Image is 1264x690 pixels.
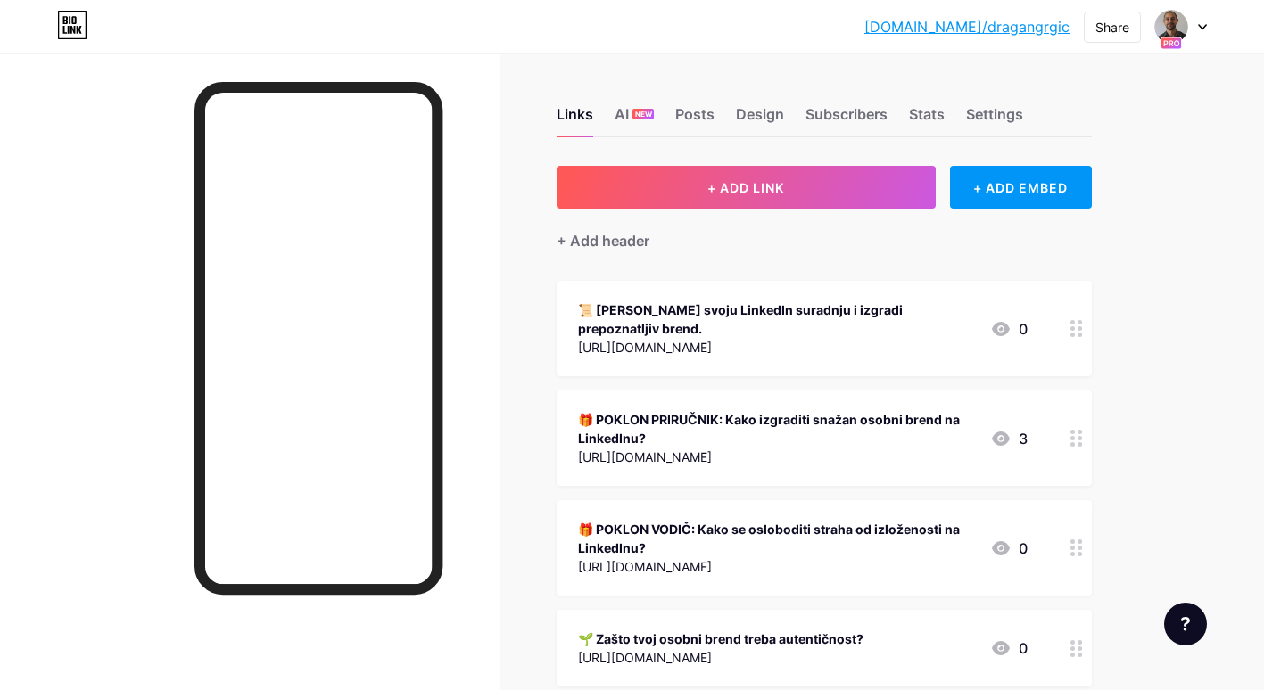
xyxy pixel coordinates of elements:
[578,410,976,448] div: 🎁 POKLON PRIRUČNIK: Kako izgraditi snažan osobni brend na LinkedInu?
[990,428,1028,449] div: 3
[1154,10,1188,44] img: dragangrgic
[990,318,1028,340] div: 0
[966,103,1023,136] div: Settings
[909,103,945,136] div: Stats
[557,103,593,136] div: Links
[578,300,976,338] div: 📜 [PERSON_NAME] svoju LinkedIn suradnju i izgradi prepoznatljiv brend.
[864,16,1070,37] a: [DOMAIN_NAME]/dragangrgic
[557,166,936,209] button: + ADD LINK
[805,103,888,136] div: Subscribers
[578,648,863,667] div: [URL][DOMAIN_NAME]
[578,629,863,648] div: 🌱 Zašto tvoj osobni brend treba autentičnost?
[615,103,654,136] div: AI
[675,103,715,136] div: Posts
[1095,18,1129,37] div: Share
[578,520,976,557] div: 🎁 POKLON VODIČ: Kako se osloboditi straha od izloženosti na LinkedInu?
[635,109,652,119] span: NEW
[578,338,976,357] div: [URL][DOMAIN_NAME]
[736,103,784,136] div: Design
[557,230,649,251] div: + Add header
[707,180,784,195] span: + ADD LINK
[990,538,1028,559] div: 0
[578,448,976,466] div: [URL][DOMAIN_NAME]
[990,637,1028,659] div: 0
[950,166,1092,209] div: + ADD EMBED
[578,557,976,576] div: [URL][DOMAIN_NAME]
